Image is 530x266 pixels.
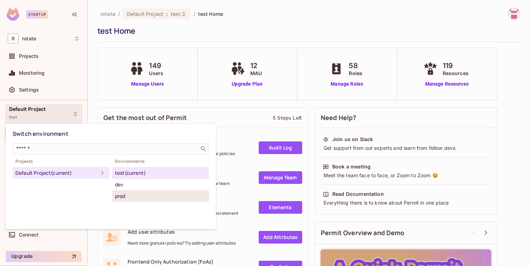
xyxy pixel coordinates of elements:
span: Projects [13,159,109,164]
div: Default Project (current) [15,169,98,177]
div: test (current) [115,169,206,177]
div: dev [115,180,206,189]
span: Switch environment [13,130,68,138]
div: prod [115,192,206,200]
span: Environments [112,159,209,164]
